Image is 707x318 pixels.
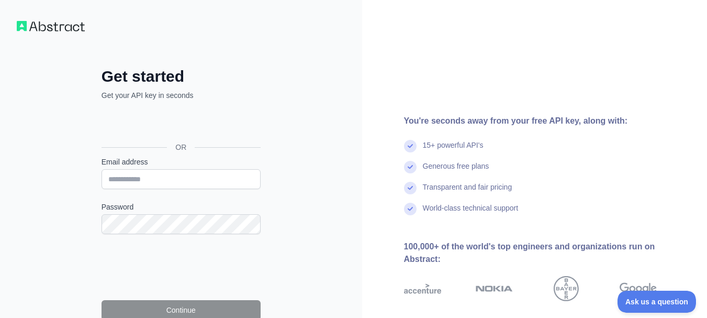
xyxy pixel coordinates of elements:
p: Get your API key in seconds [102,90,261,101]
img: check mark [404,161,417,173]
img: nokia [476,276,513,301]
img: accenture [404,276,441,301]
iframe: Toggle Customer Support [618,291,697,313]
img: check mark [404,182,417,194]
div: You're seconds away from your free API key, along with: [404,115,691,127]
img: Workflow [17,21,85,31]
iframe: reCAPTCHA [102,247,261,288]
label: Email address [102,157,261,167]
h2: Get started [102,67,261,86]
div: Transparent and fair pricing [423,182,512,203]
img: bayer [554,276,579,301]
img: check mark [404,203,417,215]
div: 100,000+ of the world's top engineers and organizations run on Abstract: [404,240,691,266]
div: World-class technical support [423,203,519,224]
img: check mark [404,140,417,152]
span: OR [167,142,195,152]
iframe: Sign in with Google Button [96,112,264,135]
img: google [620,276,657,301]
div: 15+ powerful API's [423,140,484,161]
div: Generous free plans [423,161,489,182]
label: Password [102,202,261,212]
